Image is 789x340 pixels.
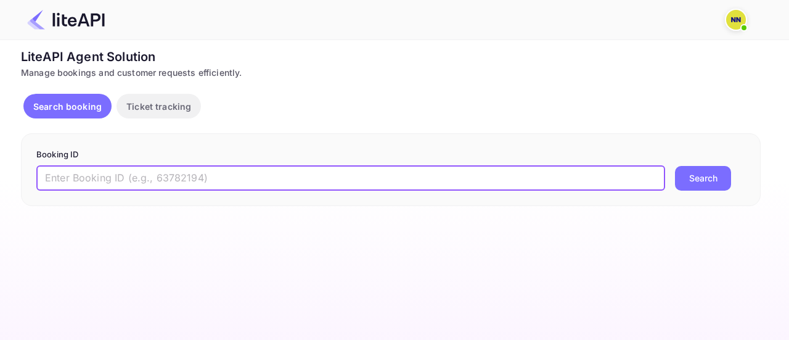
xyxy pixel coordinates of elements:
div: LiteAPI Agent Solution [21,48,761,66]
div: Manage bookings and customer requests efficiently. [21,66,761,79]
img: N/A N/A [726,10,746,30]
button: Search [675,166,731,191]
p: Booking ID [36,149,745,161]
p: Ticket tracking [126,100,191,113]
p: Search booking [33,100,102,113]
img: LiteAPI Logo [27,10,105,30]
input: Enter Booking ID (e.g., 63782194) [36,166,665,191]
